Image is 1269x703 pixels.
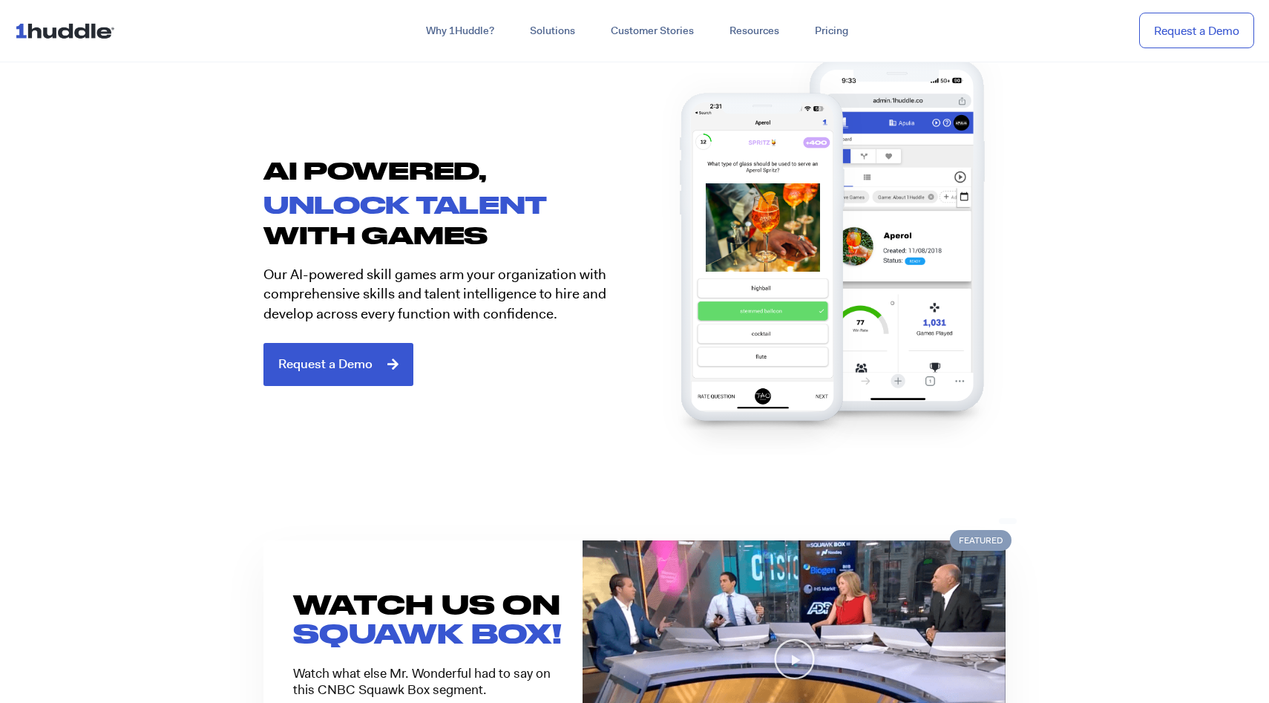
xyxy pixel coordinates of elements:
span: Request a Demo [278,358,373,371]
a: Resources [712,18,797,45]
div: Play Video [773,638,816,680]
h2: with games [263,223,634,246]
a: Customer Stories [593,18,712,45]
span: Featured [950,530,1011,551]
a: Why 1Huddle? [408,18,512,45]
h3: WATCH US ON [293,587,583,622]
h2: unlock talent [263,193,634,216]
p: Watch what else Mr. Wonderful had to say on this CNBC Squawk Box segment. [293,666,553,697]
a: Request a Demo [1139,13,1254,49]
a: Request a Demo [263,343,413,386]
img: ... [15,16,121,45]
h3: SQUAWK BOX! [293,616,583,651]
p: Our AI-powered skill games arm your organization with comprehensive skills and talent intelligenc... [263,265,623,324]
h2: AI POWERED, [263,155,634,185]
a: Pricing [797,18,866,45]
a: Solutions [512,18,593,45]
